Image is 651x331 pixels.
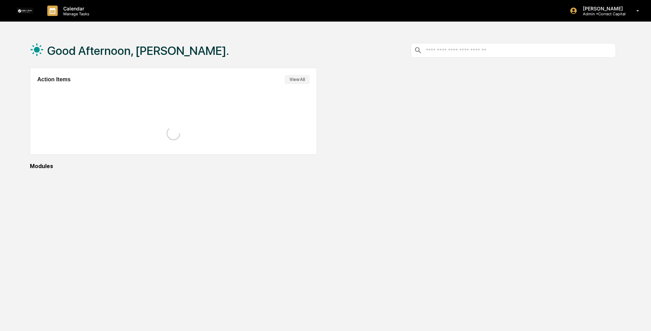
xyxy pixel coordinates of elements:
[577,6,626,11] p: [PERSON_NAME]
[17,8,33,14] img: logo
[58,11,93,16] p: Manage Tasks
[577,11,626,16] p: Admin • Correct Capital
[47,44,229,58] h1: Good Afternoon, [PERSON_NAME].
[285,75,310,84] button: View All
[37,76,71,83] h2: Action Items
[58,6,93,11] p: Calendar
[30,163,616,169] div: Modules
